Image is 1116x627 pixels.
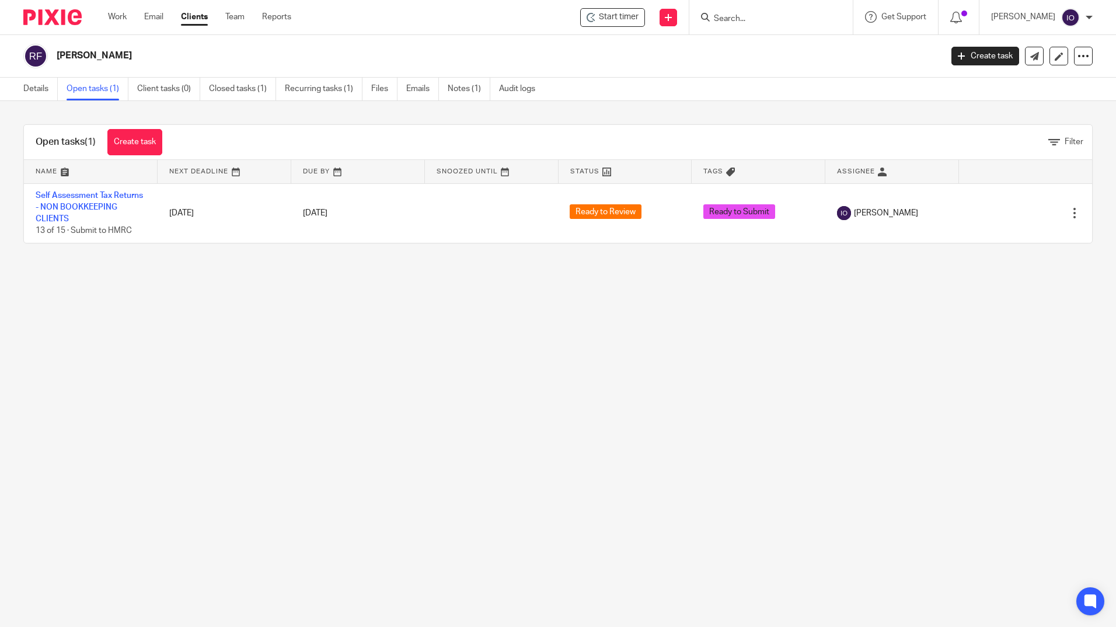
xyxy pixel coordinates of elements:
[85,137,96,147] span: (1)
[108,11,127,23] a: Work
[437,168,498,175] span: Snoozed Until
[570,168,599,175] span: Status
[158,183,291,243] td: [DATE]
[854,207,918,219] span: [PERSON_NAME]
[36,191,143,224] a: Self Assessment Tax Returns - NON BOOKKEEPING CLIENTS
[837,206,851,220] img: svg%3E
[144,11,163,23] a: Email
[991,11,1055,23] p: [PERSON_NAME]
[107,129,162,155] a: Create task
[580,8,645,27] div: Richard Filby
[67,78,128,100] a: Open tasks (1)
[448,78,490,100] a: Notes (1)
[36,227,132,235] span: 13 of 15 · Submit to HMRC
[303,209,327,217] span: [DATE]
[1061,8,1080,27] img: svg%3E
[23,78,58,100] a: Details
[285,78,362,100] a: Recurring tasks (1)
[262,11,291,23] a: Reports
[57,50,758,62] h2: [PERSON_NAME]
[951,47,1019,65] a: Create task
[713,14,818,25] input: Search
[499,78,544,100] a: Audit logs
[570,204,641,219] span: Ready to Review
[209,78,276,100] a: Closed tasks (1)
[881,13,926,21] span: Get Support
[225,11,245,23] a: Team
[371,78,397,100] a: Files
[137,78,200,100] a: Client tasks (0)
[703,204,775,219] span: Ready to Submit
[36,136,96,148] h1: Open tasks
[599,11,639,23] span: Start timer
[23,44,48,68] img: svg%3E
[181,11,208,23] a: Clients
[23,9,82,25] img: Pixie
[1065,138,1083,146] span: Filter
[406,78,439,100] a: Emails
[703,168,723,175] span: Tags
